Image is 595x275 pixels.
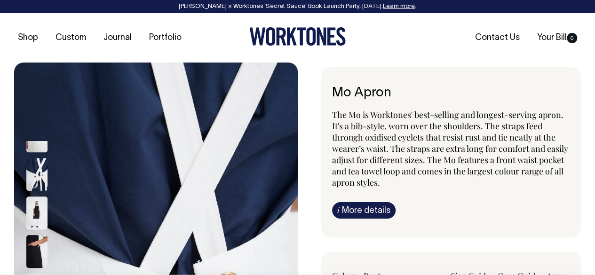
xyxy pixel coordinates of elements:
a: Shop [14,30,42,46]
span: The Mo is Worktones' best-selling and longest-serving apron. It's a bib-style, worn over the shou... [332,109,568,188]
a: Your Bill0 [533,30,581,46]
a: iMore details [332,202,396,219]
a: Learn more [383,4,415,9]
button: Previous [30,120,44,141]
img: Mo Apron [26,196,48,229]
div: [PERSON_NAME] × Worktones ‘Secret Sauce’ Book Launch Party, [DATE]. . [9,3,586,10]
img: black [26,235,48,268]
a: Journal [100,30,135,46]
h1: Mo Apron [332,86,571,101]
a: Portfolio [145,30,185,46]
span: i [337,205,340,215]
img: off-white [26,158,48,191]
a: Contact Us [471,30,524,46]
span: 0 [567,33,577,43]
a: Custom [52,30,90,46]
